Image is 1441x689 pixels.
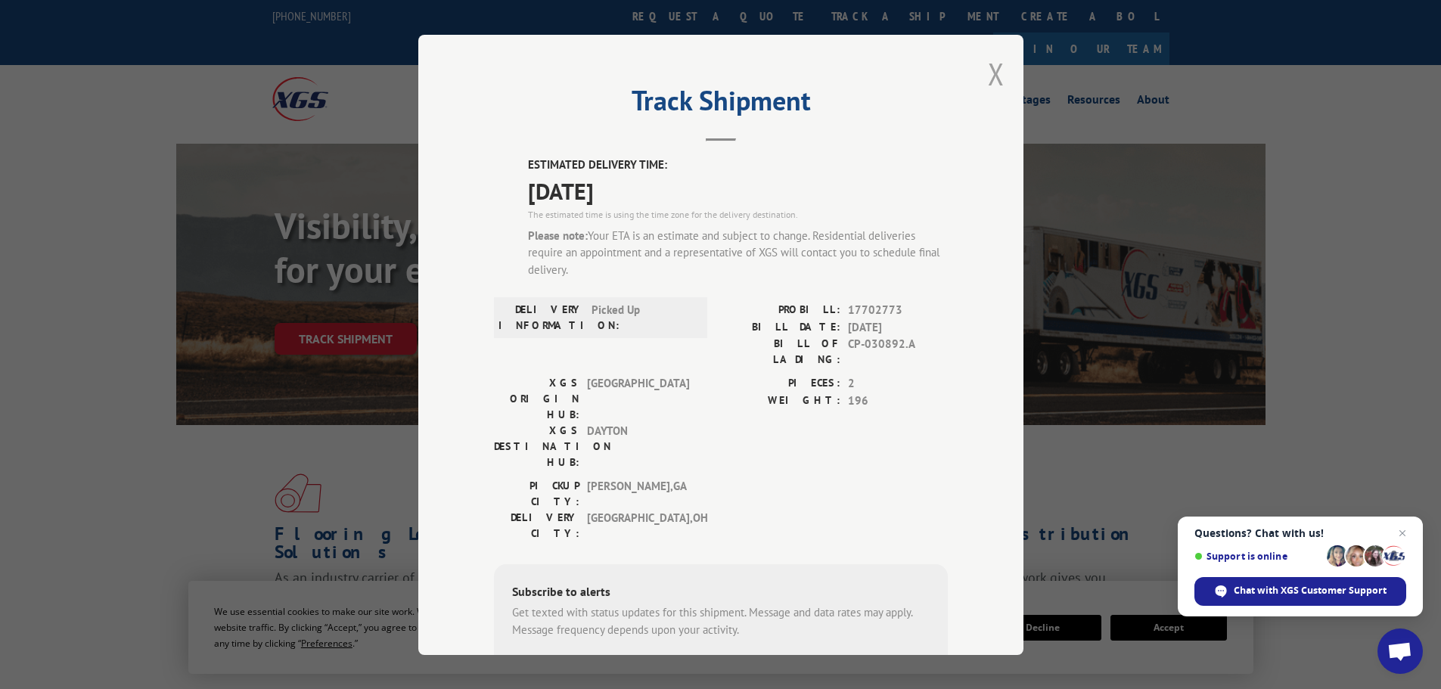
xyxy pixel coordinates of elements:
div: Subscribe to alerts [512,582,930,604]
label: XGS DESTINATION HUB: [494,423,579,470]
span: Chat with XGS Customer Support [1234,584,1387,597]
label: PICKUP CITY: [494,478,579,510]
span: DAYTON [587,423,689,470]
span: CP-030892.A [848,336,948,368]
div: The estimated time is using the time zone for the delivery destination. [528,207,948,221]
span: [GEOGRAPHIC_DATA] [587,375,689,423]
div: Get texted with status updates for this shipment. Message and data rates may apply. Message frequ... [512,604,930,638]
div: Your ETA is an estimate and subject to change. Residential deliveries require an appointment and ... [528,227,948,278]
button: Close modal [988,54,1005,94]
span: 196 [848,392,948,409]
span: Support is online [1194,551,1321,562]
span: Questions? Chat with us! [1194,527,1406,539]
span: Close chat [1393,524,1411,542]
span: [DATE] [848,318,948,336]
label: WEIGHT: [721,392,840,409]
label: BILL DATE: [721,318,840,336]
span: [GEOGRAPHIC_DATA] , OH [587,510,689,542]
span: [DATE] [528,173,948,207]
label: PIECES: [721,375,840,393]
label: DELIVERY CITY: [494,510,579,542]
strong: Please note: [528,228,588,242]
div: Open chat [1377,628,1423,674]
div: Chat with XGS Customer Support [1194,577,1406,606]
label: PROBILL: [721,302,840,319]
span: 2 [848,375,948,393]
label: DELIVERY INFORMATION: [498,302,584,334]
h2: Track Shipment [494,90,948,119]
span: Picked Up [592,302,694,334]
label: BILL OF LADING: [721,336,840,368]
span: [PERSON_NAME] , GA [587,478,689,510]
label: XGS ORIGIN HUB: [494,375,579,423]
span: 17702773 [848,302,948,319]
label: ESTIMATED DELIVERY TIME: [528,157,948,174]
